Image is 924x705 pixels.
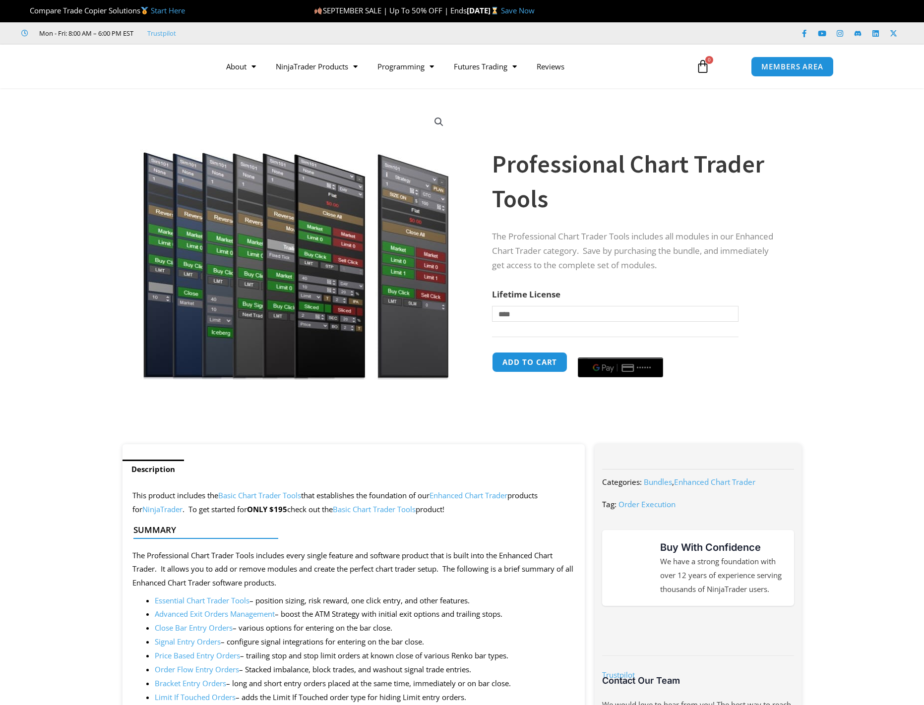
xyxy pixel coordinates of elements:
h1: Professional Chart Trader Tools [492,147,782,216]
a: Start Here [151,5,185,15]
li: – trailing stop and stop limit orders at known close of various Renko bar types. [155,649,575,663]
p: This product includes the that establishes the foundation of our products for . To get started for [132,489,575,517]
img: mark thumbs good 43913 | Affordable Indicators – NinjaTrader [612,550,648,586]
a: Order Flow Entry Orders [155,664,239,674]
a: Programming [368,55,444,78]
img: LogoAI | Affordable Indicators – NinjaTrader [90,49,197,84]
span: SEPTEMBER SALE | Up To 50% OFF | Ends [314,5,466,15]
span: MEMBERS AREA [761,63,823,70]
iframe: Secure payment input frame [576,351,665,352]
img: 🥇 [141,7,148,14]
a: 0 [681,52,725,81]
p: The Professional Chart Trader Tools includes all modules in our Enhanced Chart Trader category. S... [492,230,782,273]
span: 0 [705,56,713,64]
img: 🏆 [22,7,29,14]
label: Lifetime License [492,289,560,300]
a: Signal Entry Orders [155,637,221,646]
li: – adds the Limit If Touched order type for hiding Limit entry orders. [155,691,575,705]
img: ⌛ [491,7,498,14]
button: Buy with GPay [578,357,663,377]
h3: Buy With Confidence [660,540,784,555]
a: Futures Trading [444,55,527,78]
a: Limit If Touched Orders [155,692,236,702]
a: Trustpilot [147,27,176,39]
a: Save Now [501,5,535,15]
li: – boost the ATM Strategy with initial exit options and trailing stops. [155,607,575,621]
a: Bracket Entry Orders [155,678,226,688]
a: Clear options [492,327,507,334]
text: •••••• [637,364,652,371]
a: Enhanced Chart Trader [430,490,507,500]
a: Description [123,460,184,479]
strong: ONLY $195 [247,504,287,514]
h3: Contact Our Team [602,675,794,686]
strong: [DATE] [467,5,501,15]
nav: Menu [216,55,684,78]
p: We have a strong foundation with over 12 years of experience serving thousands of NinjaTrader users. [660,555,784,596]
a: Bundles [644,477,672,487]
p: The Professional Chart Trader Tools includes every single feature and software product that is bu... [132,549,575,590]
img: ProfessionalToolsBundlePage [136,106,455,380]
span: Categories: [602,477,642,487]
a: Basic Chart Trader Tools [218,490,301,500]
span: Compare Trade Copier Solutions [21,5,185,15]
a: Advanced Exit Orders Management [155,609,275,619]
span: Mon - Fri: 8:00 AM – 6:00 PM EST [37,27,133,39]
span: , [644,477,755,487]
li: – configure signal integrations for entering on the bar close. [155,635,575,649]
button: Add to cart [492,352,567,372]
a: Enhanced Chart Trader [674,477,755,487]
a: Close Bar Entry Orders [155,623,233,633]
a: Essential Chart Trader Tools [155,595,249,605]
li: – long and short entry orders placed at the same time, immediately or on bar close. [155,677,575,691]
a: Order Execution [618,499,676,509]
a: About [216,55,266,78]
span: check out the product! [287,504,444,514]
a: Reviews [527,55,574,78]
a: Basic Chart Trader Tools [333,504,416,514]
span: Tag: [602,499,616,509]
a: NinjaTrader [142,504,183,514]
img: 🍂 [314,7,322,14]
a: Price Based Entry Orders [155,650,240,660]
li: – Stacked imbalance, block trades, and washout signal trade entries. [155,663,575,677]
a: MEMBERS AREA [751,57,834,77]
a: View full-screen image gallery [430,113,448,131]
a: NinjaTrader Products [266,55,368,78]
li: – position sizing, risk reward, one click entry, and other features. [155,594,575,608]
h4: Summary [133,525,566,535]
li: – various options for entering on the bar close. [155,621,575,635]
img: NinjaTrader Wordmark color RGB | Affordable Indicators – NinjaTrader [623,622,773,641]
a: Trustpilot [602,670,635,680]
